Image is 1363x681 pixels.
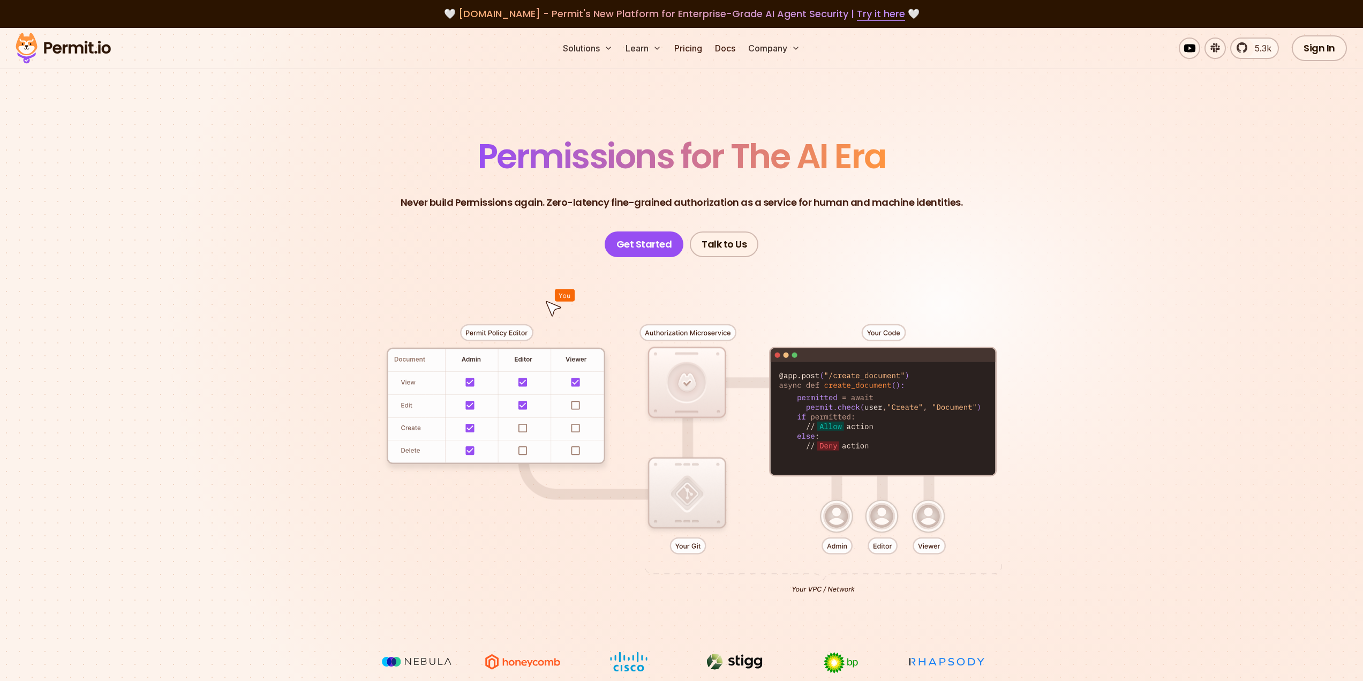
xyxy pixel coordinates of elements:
span: Permissions for The AI Era [478,132,886,180]
span: [DOMAIN_NAME] - Permit's New Platform for Enterprise-Grade AI Agent Security | [458,7,905,20]
a: Try it here [857,7,905,21]
a: Talk to Us [690,231,758,257]
a: Get Started [605,231,684,257]
a: 5.3k [1230,38,1279,59]
button: Solutions [559,38,617,59]
span: 5.3k [1248,42,1271,55]
img: Stigg [695,652,775,672]
a: Docs [711,38,740,59]
p: Never build Permissions again. Zero-latency fine-grained authorization as a service for human and... [401,195,963,210]
button: Company [744,38,804,59]
img: Cisco [589,652,669,672]
button: Learn [621,38,666,59]
div: 🤍 🤍 [26,6,1337,21]
img: Honeycomb [483,652,563,672]
a: Pricing [670,38,706,59]
img: bp [801,652,881,674]
img: Nebula [376,652,457,672]
img: Permit logo [11,30,116,66]
a: Sign In [1292,35,1347,61]
img: Rhapsody Health [907,652,987,672]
